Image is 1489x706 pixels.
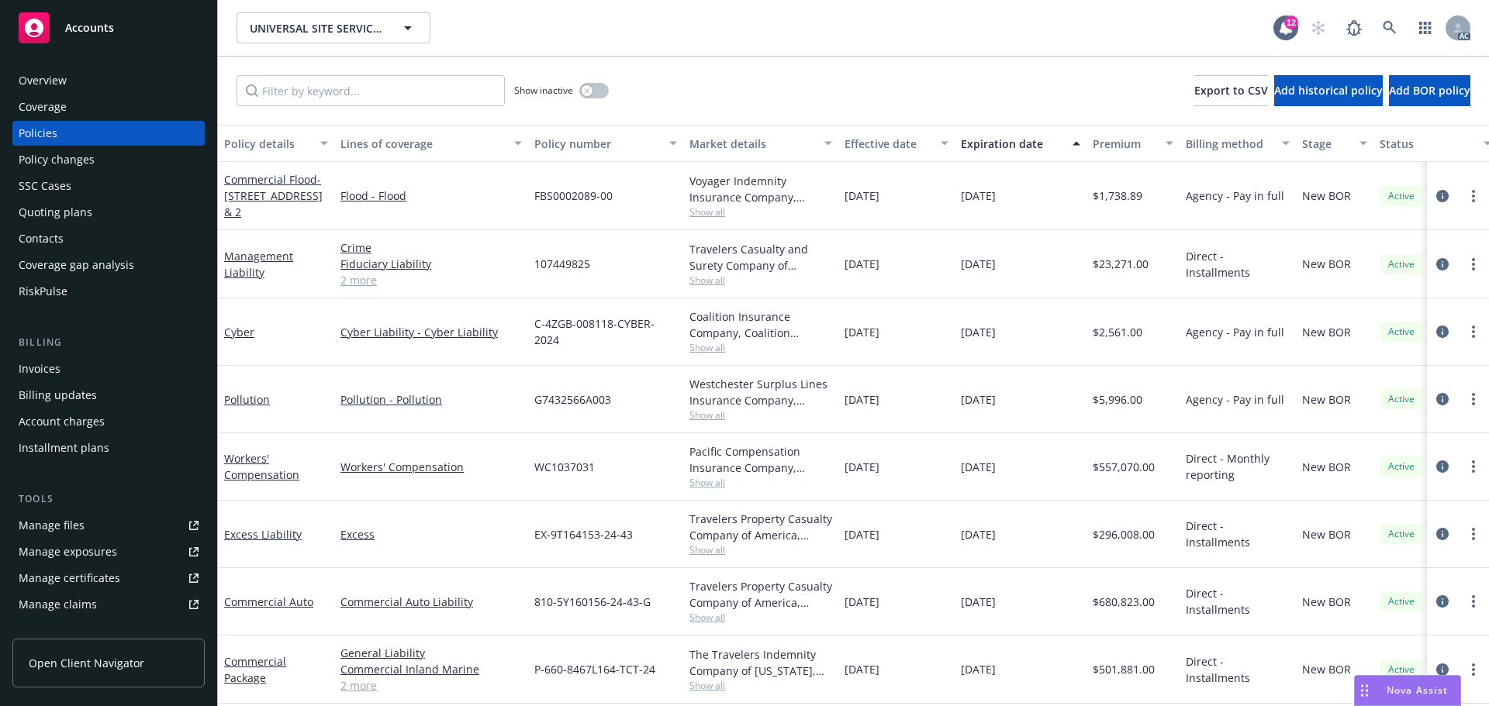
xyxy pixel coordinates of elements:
[340,645,522,661] a: General Liability
[340,594,522,610] a: Commercial Auto Liability
[1093,661,1155,677] span: $501,881.00
[19,174,71,198] div: SSC Cases
[1186,391,1284,408] span: Agency - Pay in full
[1433,255,1452,274] a: circleInformation
[1284,15,1298,29] div: 12
[224,392,270,407] a: Pollution
[534,136,660,152] div: Policy number
[12,121,205,146] a: Policies
[1464,390,1483,408] a: more
[224,594,313,609] a: Commercial Auto
[29,655,144,671] span: Open Client Navigator
[19,436,109,460] div: Installment plans
[534,661,655,677] span: P-660-8467L164-TCT-24
[845,188,879,204] span: [DATE]
[689,241,832,274] div: Travelers Casualty and Surety Company of America, Travelers Insurance
[1386,325,1417,339] span: Active
[19,409,105,434] div: Account charges
[689,376,832,408] div: Westchester Surplus Lines Insurance Company, Chubb Group, RT Specialty Insurance Services, LLC (R...
[689,543,832,556] span: Show all
[19,618,92,643] div: Manage BORs
[1389,75,1470,106] button: Add BOR policy
[19,383,97,408] div: Billing updates
[1302,594,1351,610] span: New BOR
[19,226,64,251] div: Contacts
[689,341,832,354] span: Show all
[689,611,832,624] span: Show all
[1433,660,1452,679] a: circleInformation
[534,594,651,610] span: 810-5Y160156-24-43-G
[340,324,522,340] a: Cyber Liability - Cyber Liability
[845,526,879,542] span: [DATE]
[1339,12,1370,43] a: Report a Bug
[65,22,114,34] span: Accounts
[689,205,832,219] span: Show all
[845,661,879,677] span: [DATE]
[845,594,879,610] span: [DATE]
[1302,391,1351,408] span: New BOR
[12,200,205,225] a: Quoting plans
[1186,653,1290,686] span: Direct - Installments
[1302,661,1351,677] span: New BOR
[224,172,323,219] span: - [STREET_ADDRESS] & 2
[1302,256,1351,272] span: New BOR
[1380,136,1474,152] div: Status
[1186,136,1273,152] div: Billing method
[1093,459,1155,475] span: $557,070.00
[1087,125,1180,162] button: Premium
[534,315,677,348] span: C-4ZGB-008118-CYBER-2024
[12,592,205,617] a: Manage claims
[1186,450,1290,483] span: Direct - Monthly reporting
[340,239,522,256] a: Crime
[340,272,522,288] a: 2 more
[689,646,832,679] div: The Travelers Indemnity Company of [US_STATE], Travelers Insurance
[689,476,832,489] span: Show all
[961,391,996,408] span: [DATE]
[12,68,205,93] a: Overview
[1386,392,1417,406] span: Active
[689,308,832,341] div: Coalition Insurance Company, Coalition Insurance Solutions (Carrier), Coalition Insurance Solutio...
[689,443,832,476] div: Pacific Compensation Insurance Company, CopperPoint Insurance Companies
[838,125,955,162] button: Effective date
[689,511,832,543] div: Travelers Property Casualty Company of America, Travelers Insurance
[1274,75,1383,106] button: Add historical policy
[224,527,302,542] a: Excess Liability
[1093,188,1142,204] span: $1,738.89
[1389,83,1470,98] span: Add BOR policy
[961,459,996,475] span: [DATE]
[1433,525,1452,543] a: circleInformation
[1433,187,1452,205] a: circleInformation
[340,391,522,408] a: Pollution - Pollution
[12,539,205,564] span: Manage exposures
[250,20,384,36] span: UNIVERSAL SITE SERVICES, INC
[1386,257,1417,271] span: Active
[845,459,879,475] span: [DATE]
[1186,324,1284,340] span: Agency - Pay in full
[1464,187,1483,205] a: more
[340,661,522,677] a: Commercial Inland Marine
[534,391,611,408] span: G7432566A003
[1093,391,1142,408] span: $5,996.00
[1386,460,1417,474] span: Active
[224,325,254,339] a: Cyber
[19,95,67,119] div: Coverage
[1386,189,1417,203] span: Active
[961,256,996,272] span: [DATE]
[1194,75,1268,106] button: Export to CSV
[1374,12,1405,43] a: Search
[340,526,522,542] a: Excess
[1433,322,1452,341] a: circleInformation
[961,661,996,677] span: [DATE]
[12,335,205,350] div: Billing
[12,409,205,434] a: Account charges
[534,188,613,204] span: FBS0002089-00
[534,526,633,542] span: EX-9T164153-24-43
[19,566,120,591] div: Manage certificates
[1093,526,1155,542] span: $296,008.00
[1186,248,1290,281] span: Direct - Installments
[961,188,996,204] span: [DATE]
[534,459,595,475] span: WC1037031
[845,324,879,340] span: [DATE]
[19,592,97,617] div: Manage claims
[1186,518,1290,550] span: Direct - Installments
